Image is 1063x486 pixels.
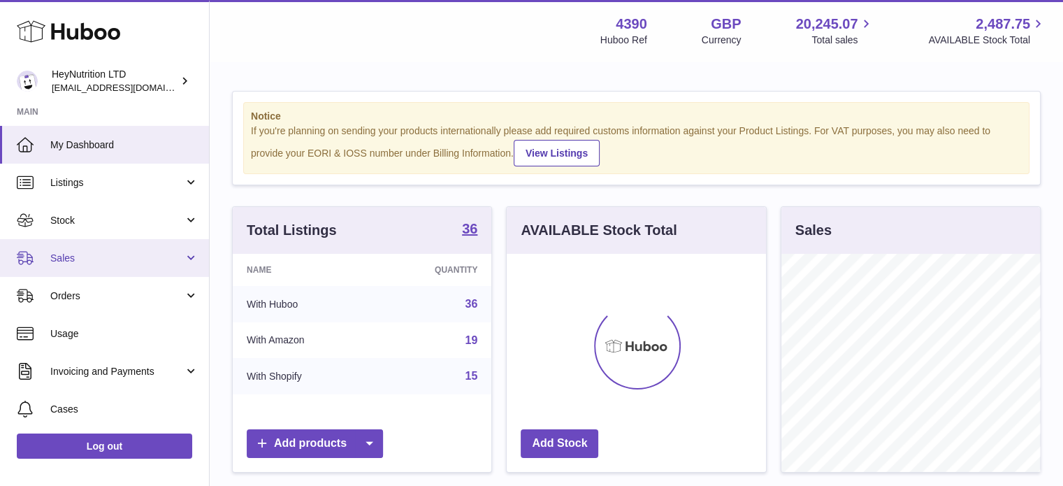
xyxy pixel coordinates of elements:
span: Listings [50,176,184,190]
td: With Shopify [233,358,375,394]
th: Name [233,254,375,286]
a: Add products [247,429,383,458]
div: HeyNutrition LTD [52,68,178,94]
img: info@heynutrition.com [17,71,38,92]
span: Usage [50,327,198,341]
a: Add Stock [521,429,598,458]
a: 2,487.75 AVAILABLE Stock Total [928,15,1046,47]
strong: 36 [462,222,477,236]
a: 15 [465,370,478,382]
a: 20,245.07 Total sales [795,15,874,47]
a: 36 [462,222,477,238]
strong: GBP [711,15,741,34]
span: Total sales [811,34,874,47]
strong: Notice [251,110,1022,123]
h3: Sales [795,221,832,240]
span: Stock [50,214,184,227]
span: [EMAIL_ADDRESS][DOMAIN_NAME] [52,82,205,93]
th: Quantity [375,254,492,286]
div: If you're planning on sending your products internationally please add required customs informati... [251,124,1022,166]
span: Cases [50,403,198,416]
div: Currency [702,34,742,47]
span: Orders [50,290,184,303]
a: View Listings [514,140,600,166]
span: AVAILABLE Stock Total [928,34,1046,47]
a: Log out [17,434,192,459]
span: 2,487.75 [976,15,1030,34]
span: 20,245.07 [795,15,858,34]
td: With Amazon [233,322,375,359]
span: My Dashboard [50,138,198,152]
h3: AVAILABLE Stock Total [521,221,677,240]
a: 19 [465,334,478,346]
span: Sales [50,252,184,265]
td: With Huboo [233,286,375,322]
h3: Total Listings [247,221,337,240]
a: 36 [465,298,478,310]
strong: 4390 [616,15,647,34]
span: Invoicing and Payments [50,365,184,378]
div: Huboo Ref [600,34,647,47]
